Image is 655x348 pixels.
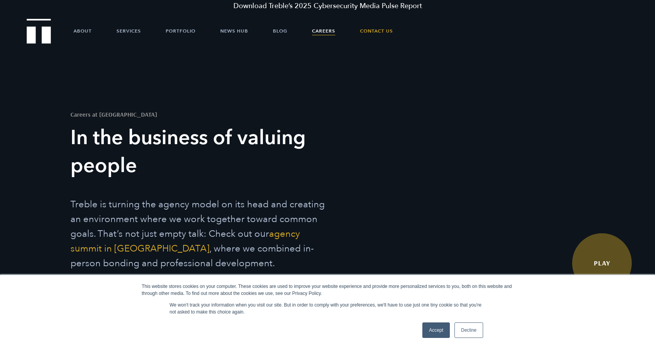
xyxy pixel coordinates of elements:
[422,322,450,338] a: Accept
[312,19,335,43] a: Careers
[220,19,248,43] a: News Hub
[117,19,141,43] a: Services
[166,19,195,43] a: Portfolio
[27,19,50,43] a: Treble Homepage
[273,19,287,43] a: Blog
[27,19,51,43] img: Treble logo
[70,124,325,180] h3: In the business of valuing people
[170,301,485,315] p: We won't track your information when you visit our site. But in order to comply with your prefere...
[74,19,92,43] a: About
[70,111,325,117] h1: Careers at [GEOGRAPHIC_DATA]
[572,233,632,293] a: Watch Video
[454,322,483,338] a: Decline
[70,197,325,271] p: Treble is turning the agency model on its head and creating an environment where we work together...
[142,283,513,297] div: This website stores cookies on your computer. These cookies are used to improve your website expe...
[360,19,393,43] a: Contact Us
